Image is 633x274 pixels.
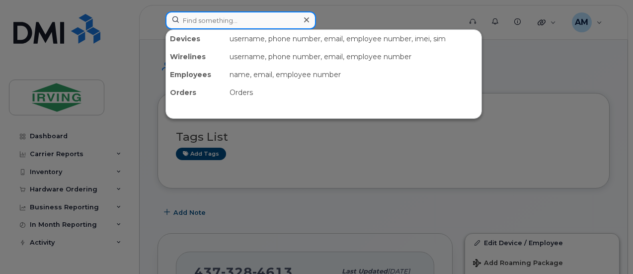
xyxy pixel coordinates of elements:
div: username, phone number, email, employee number [226,48,481,66]
div: username, phone number, email, employee number, imei, sim [226,30,481,48]
div: Wirelines [166,48,226,66]
div: Orders [226,84,481,101]
div: Employees [166,66,226,84]
div: Orders [166,84,226,101]
div: Devices [166,30,226,48]
div: name, email, employee number [226,66,481,84]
